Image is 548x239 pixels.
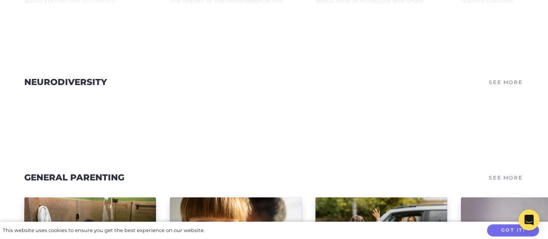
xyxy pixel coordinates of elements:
[487,171,524,183] a: See More
[487,76,524,88] a: See More
[3,226,204,235] div: This website uses cookies to ensure you get the best experience on our website.
[24,77,107,87] a: Neurodiversity
[519,210,539,230] div: Open Intercom Messenger
[487,224,539,237] button: Got it!
[24,172,124,183] a: General Parenting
